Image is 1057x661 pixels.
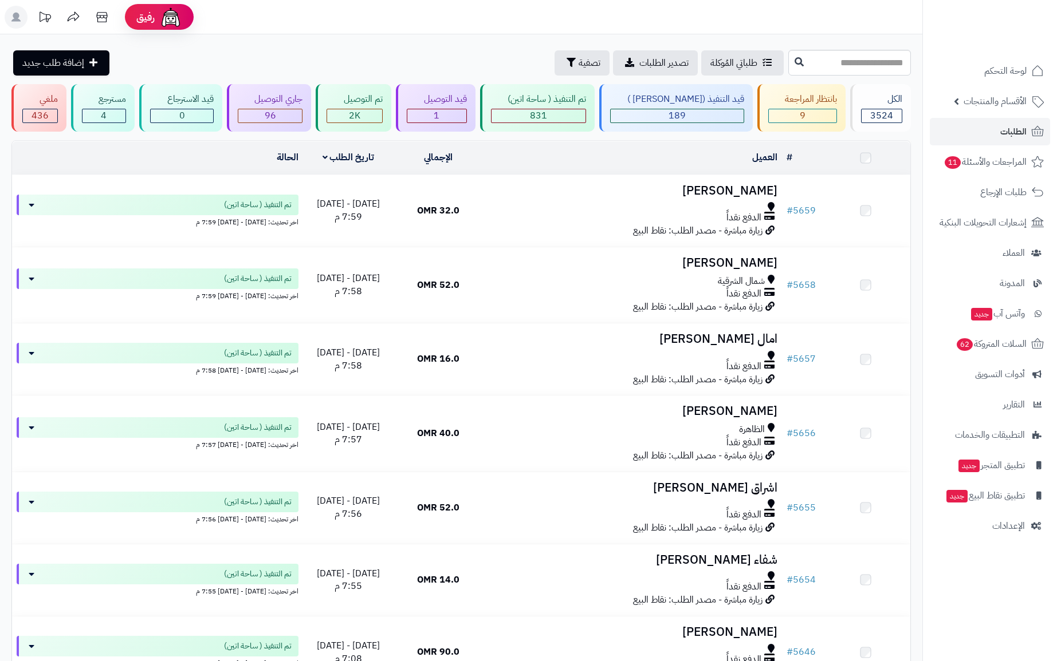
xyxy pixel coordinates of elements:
span: # [787,426,793,440]
span: 1 [434,109,439,122]
a: جاري التوصيل 96 [225,84,314,132]
h3: [PERSON_NAME] [488,256,777,270]
span: التطبيقات والخدمات [955,427,1025,443]
a: إشعارات التحويلات البنكية [930,209,1050,236]
div: اخر تحديث: [DATE] - [DATE] 7:59 م [17,289,298,301]
div: قيد التنفيذ ([PERSON_NAME] ) [610,93,744,106]
span: لوحة التحكم [984,63,1027,79]
a: تطبيق نقاط البيعجديد [930,482,1050,509]
div: بانتظار المراجعة [768,93,838,106]
a: الإجمالي [424,151,453,164]
span: إشعارات التحويلات البنكية [940,215,1027,231]
a: تطبيق المتجرجديد [930,452,1050,479]
span: الدفع نقداً [726,436,761,449]
div: قيد التوصيل [407,93,467,106]
span: الطلبات [1000,124,1027,140]
span: تصدير الطلبات [639,56,689,70]
span: 52.0 OMR [417,501,459,514]
h3: [PERSON_NAME] [488,405,777,418]
a: الإعدادات [930,512,1050,540]
span: تم التنفيذ ( ساحة اتين) [224,568,292,580]
span: 52.0 OMR [417,278,459,292]
div: 96 [238,109,302,122]
div: 189 [611,109,744,122]
span: [DATE] - [DATE] 7:55 م [317,567,380,593]
span: تطبيق المتجر [957,457,1025,473]
span: # [787,278,793,292]
span: 14.0 OMR [417,573,459,587]
span: # [787,573,793,587]
a: وآتس آبجديد [930,300,1050,327]
span: الدفع نقداً [726,211,761,224]
span: جديد [946,490,968,502]
h3: امال [PERSON_NAME] [488,333,777,346]
span: 2K [349,109,360,122]
span: 831 [530,109,547,122]
span: # [787,352,793,366]
span: السلات المتروكة [956,336,1027,352]
span: زيارة مباشرة - مصدر الطلب: نقاط البيع [633,300,763,314]
span: 0 [179,109,185,122]
span: 96 [265,109,276,122]
span: تم التنفيذ ( ساحة اتين) [224,640,292,652]
span: تم التنفيذ ( ساحة اتين) [224,273,292,284]
a: العميل [752,151,777,164]
span: الدفع نقداً [726,508,761,521]
span: # [787,501,793,514]
a: بانتظار المراجعة 9 [755,84,848,132]
span: زيارة مباشرة - مصدر الطلب: نقاط البيع [633,521,763,535]
a: التطبيقات والخدمات [930,421,1050,449]
span: [DATE] - [DATE] 7:56 م [317,494,380,521]
div: تم التوصيل [327,93,383,106]
span: 4 [101,109,107,122]
div: جاري التوصيل [238,93,303,106]
span: وآتس آب [970,306,1025,322]
span: الأقسام والمنتجات [964,93,1027,109]
span: تطبيق نقاط البيع [945,488,1025,504]
a: تم التوصيل 2K [313,84,394,132]
span: المدونة [1000,275,1025,291]
a: #5656 [787,426,816,440]
a: أدوات التسويق [930,361,1050,388]
a: تحديثات المنصة [30,6,59,31]
span: 11 [945,156,961,169]
span: زيارة مباشرة - مصدر الطلب: نقاط البيع [633,593,763,607]
div: تم التنفيذ ( ساحة اتين) [491,93,587,106]
span: العملاء [1003,245,1025,261]
span: الدفع نقداً [726,360,761,373]
div: اخر تحديث: [DATE] - [DATE] 7:58 م [17,363,298,375]
span: # [787,204,793,217]
span: 32.0 OMR [417,204,459,217]
span: [DATE] - [DATE] 7:57 م [317,420,380,447]
a: #5659 [787,204,816,217]
a: #5658 [787,278,816,292]
a: إضافة طلب جديد [13,50,109,76]
span: 9 [800,109,805,122]
a: الحالة [277,151,298,164]
span: تم التنفيذ ( ساحة اتين) [224,422,292,433]
span: شمال الشرقية [718,275,765,288]
span: جديد [958,460,980,472]
span: طلباتي المُوكلة [710,56,757,70]
span: زيارة مباشرة - مصدر الطلب: نقاط البيع [633,373,763,386]
span: 3524 [870,109,893,122]
span: جديد [971,308,992,320]
span: [DATE] - [DATE] 7:58 م [317,271,380,298]
div: 436 [23,109,57,122]
div: اخر تحديث: [DATE] - [DATE] 7:57 م [17,438,298,450]
span: 62 [957,338,973,351]
a: #5655 [787,501,816,514]
span: تم التنفيذ ( ساحة اتين) [224,199,292,211]
a: التقارير [930,391,1050,418]
div: 1958 [327,109,382,122]
span: # [787,645,793,659]
span: تم التنفيذ ( ساحة اتين) [224,496,292,508]
a: المدونة [930,270,1050,297]
a: السلات المتروكة62 [930,330,1050,358]
span: زيارة مباشرة - مصدر الطلب: نقاط البيع [633,224,763,238]
span: إضافة طلب جديد [22,56,84,70]
div: اخر تحديث: [DATE] - [DATE] 7:59 م [17,215,298,227]
span: الدفع نقداً [726,580,761,593]
span: 436 [32,109,49,122]
div: 1 [407,109,466,122]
